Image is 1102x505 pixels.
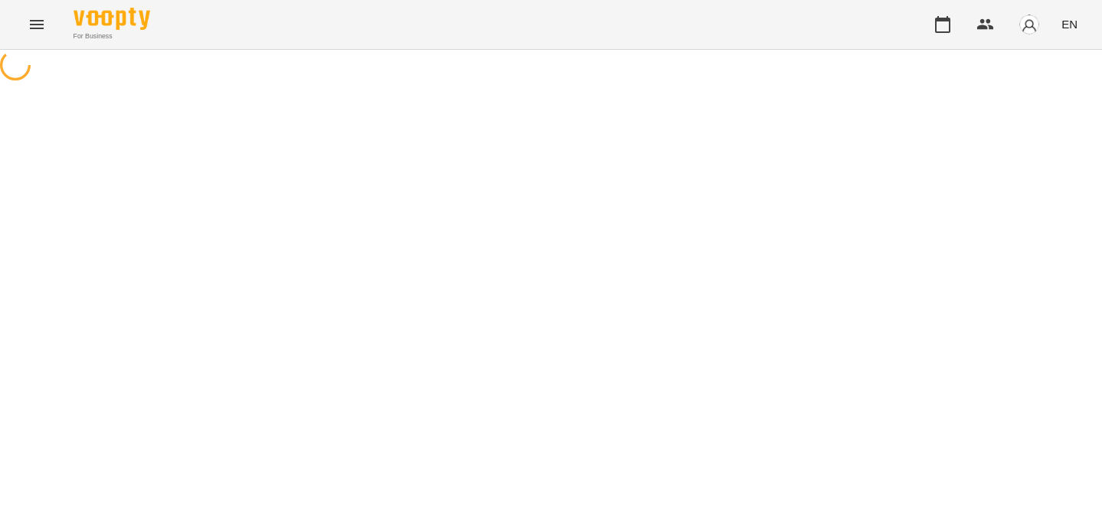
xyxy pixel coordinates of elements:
[74,31,150,41] span: For Business
[1019,14,1040,35] img: avatar_s.png
[1061,16,1077,32] span: EN
[1055,10,1084,38] button: EN
[74,8,150,30] img: Voopty Logo
[18,6,55,43] button: Menu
